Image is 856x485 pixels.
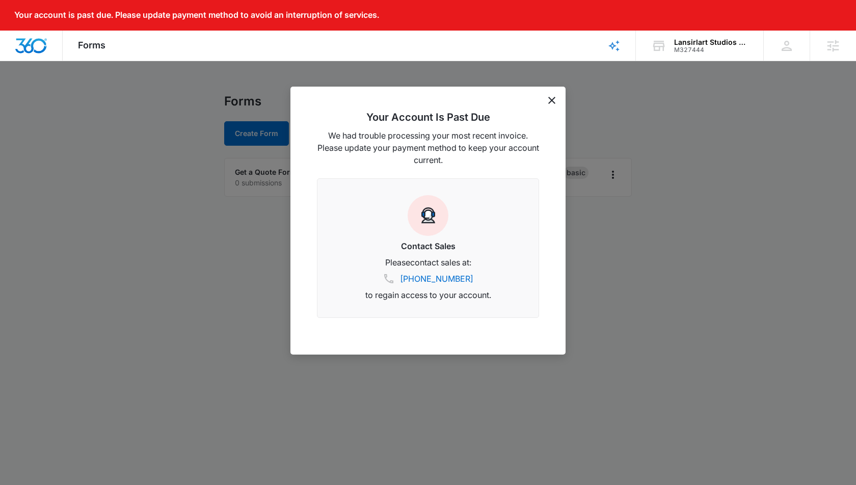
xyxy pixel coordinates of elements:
[63,31,121,61] div: Forms
[548,97,555,104] button: dismiss this dialog
[400,273,473,285] a: [PHONE_NUMBER]
[593,31,636,61] a: Brand Profile Wizard
[14,10,379,20] p: Your account is past due. Please update payment method to avoid an interruption of services.
[674,38,748,46] div: account name
[78,40,105,50] span: Forms
[330,256,526,301] p: Please contact sales at: to regain access to your account.
[317,111,539,123] h2: Your Account Is Past Due
[674,46,748,53] div: account id
[330,240,526,252] h3: Contact Sales
[317,129,539,166] p: We had trouble processing your most recent invoice. Please update your payment method to keep you...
